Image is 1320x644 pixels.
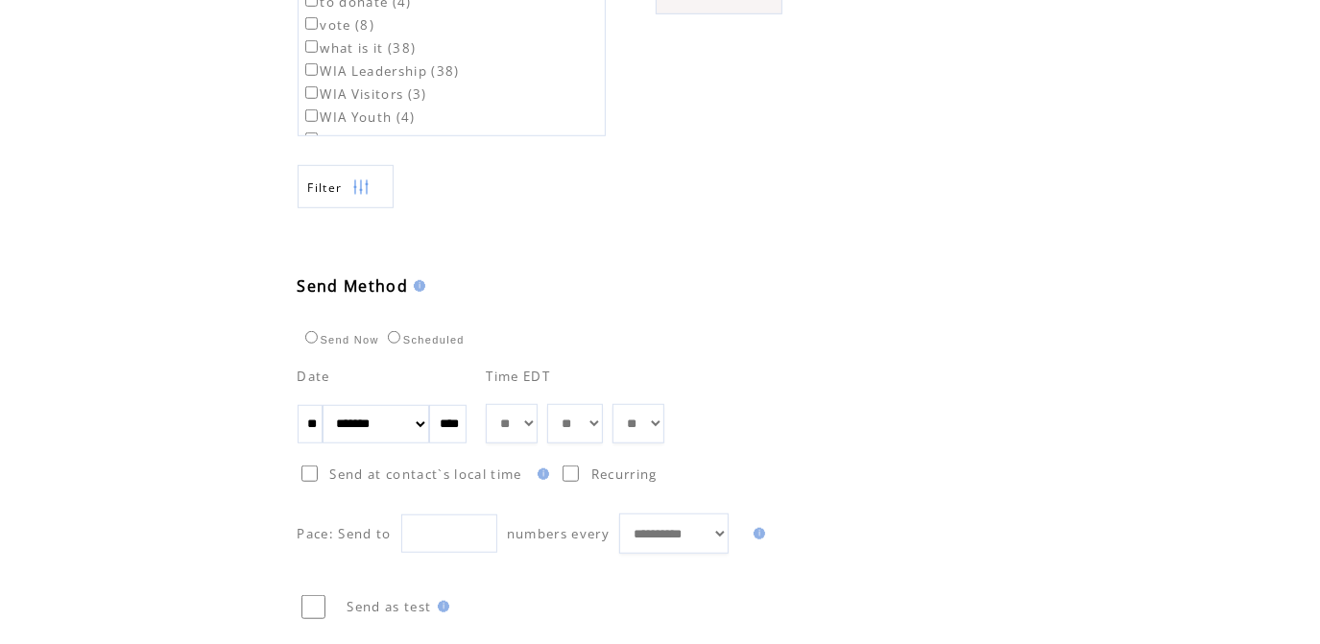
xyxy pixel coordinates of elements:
[298,165,394,208] a: Filter
[305,331,318,344] input: Send Now
[532,468,549,480] img: help.gif
[301,62,460,80] label: WIA Leadership (38)
[352,166,370,209] img: filters.png
[408,280,425,292] img: help.gif
[432,601,449,612] img: help.gif
[298,275,409,297] span: Send Method
[383,334,465,346] label: Scheduled
[591,465,658,483] span: Recurring
[388,331,400,344] input: Scheduled
[507,525,610,542] span: numbers every
[300,334,379,346] label: Send Now
[305,132,318,145] input: wiachoir (16)
[305,40,318,53] input: what is it (38)
[305,17,318,30] input: vote (8)
[305,86,318,99] input: WIA Visitors (3)
[305,109,318,122] input: WIA Youth (4)
[348,598,432,615] span: Send as test
[301,85,427,103] label: WIA Visitors (3)
[305,63,318,76] input: WIA Leadership (38)
[330,465,522,483] span: Send at contact`s local time
[298,368,330,385] span: Date
[301,16,375,34] label: vote (8)
[486,368,550,385] span: Time EDT
[301,39,417,57] label: what is it (38)
[301,108,416,126] label: WIA Youth (4)
[301,131,411,149] label: wiachoir (16)
[748,528,765,539] img: help.gif
[308,179,343,196] span: Show filters
[298,525,392,542] span: Pace: Send to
